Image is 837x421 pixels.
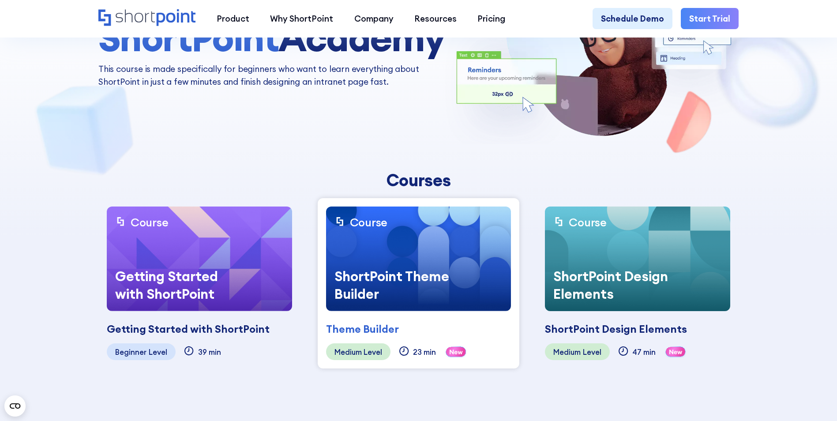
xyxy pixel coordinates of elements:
a: Schedule Demo [593,8,672,29]
div: 47 min [632,348,656,356]
div: Course [350,215,387,229]
div: Courses [253,170,584,190]
div: Theme Builder [326,321,399,337]
a: Product [206,8,259,29]
div: Level [149,348,167,356]
div: Medium [334,348,362,356]
a: Company [344,8,404,29]
div: Product [217,12,249,25]
a: CourseGetting Started with ShortPoint [107,207,292,311]
p: This course is made specifically for beginners who want to learn everything about ShortPoint in j... [98,63,444,88]
div: Getting Started with ShortPoint [107,321,270,337]
a: Why ShortPoint [260,8,344,29]
div: Course [131,215,168,229]
span: ShortPoint [98,14,278,61]
div: Company [354,12,394,25]
a: Pricing [467,8,516,29]
div: Pricing [477,12,505,25]
a: Resources [404,8,467,29]
button: Open CMP widget [4,395,26,417]
div: ShortPoint Theme Builder [326,259,458,311]
h1: Academy [98,17,444,59]
div: Medium [553,348,581,356]
a: Start Trial [681,8,739,29]
iframe: Chat Widget [793,379,837,421]
div: ShortPoint Design Elements [545,321,687,337]
div: Beginner [115,348,146,356]
div: ShortPoint Design Elements [545,259,677,311]
div: Resources [414,12,457,25]
div: Getting Started with ShortPoint [107,259,239,311]
div: Course [569,215,606,229]
div: 39 min [198,348,221,356]
a: CourseShortPoint Theme Builder [326,207,511,311]
div: Why ShortPoint [270,12,333,25]
a: CourseShortPoint Design Elements [545,207,730,311]
div: 23 min [413,348,436,356]
a: Home [98,9,196,27]
div: Level [583,348,601,356]
div: Level [364,348,382,356]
